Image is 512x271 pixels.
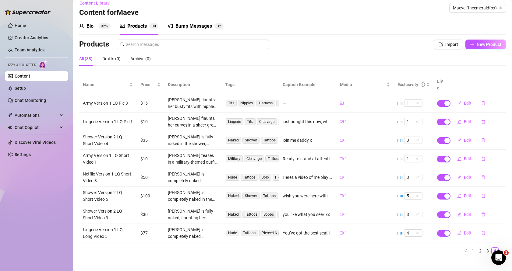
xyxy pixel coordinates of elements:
[476,117,490,127] button: delete
[283,230,333,236] div: You’ve got the best seat in the house… I’m naked, touching myself, and moving in every position. ...
[464,119,471,124] span: Edit
[283,100,333,106] div: —
[433,75,449,94] th: Live
[226,100,237,106] span: Tits
[126,41,265,48] input: Search messages
[476,172,490,182] button: delete
[226,174,239,181] span: Nude
[340,138,344,142] span: video-camera
[283,174,333,181] div: Heres a video of me playing with myself, enjoy 😘
[140,81,156,88] span: Price
[256,100,275,106] span: Harness
[457,157,461,161] span: edit
[465,40,506,49] button: New Product
[137,168,164,187] td: $50
[265,155,283,162] span: Tattoos
[345,193,347,199] span: 1
[481,194,486,198] span: delete
[226,118,243,125] span: Lingerie
[345,156,347,162] span: 1
[481,138,486,142] span: delete
[277,211,299,218] span: Bathroom
[476,210,490,219] button: delete
[168,171,218,184] div: [PERSON_NAME] is completely naked, showing off her tattoos and natural curves. Her busty tits and...
[137,75,164,94] th: Price
[261,193,278,199] span: Tattoos
[407,155,420,162] span: 1
[5,9,51,15] img: logo-BBDzfeDw.svg
[137,187,164,205] td: $100
[83,81,128,88] span: Name
[476,98,490,108] button: delete
[15,74,30,78] a: Content
[421,82,425,87] span: info-circle
[137,205,164,224] td: $30
[345,212,347,217] span: 1
[15,152,31,157] a: Settings
[221,75,279,94] th: Tags
[283,211,330,218] div: you like what you see? xx
[152,24,154,28] span: 3
[79,113,137,131] td: Lingerie Version 1 LQ Pic 1
[242,193,260,199] span: Shower
[257,118,277,125] span: Cleavage
[470,42,474,47] span: plus
[336,75,394,94] th: Media
[79,23,84,28] span: user
[130,55,151,62] div: Archive (0)
[79,187,137,205] td: Shower Version 2 LQ Short Video 5
[407,174,420,181] span: 3
[242,137,260,144] span: Shower
[457,120,461,124] span: edit
[457,175,461,179] span: edit
[15,86,26,91] a: Setup
[98,23,110,29] sup: 92%
[168,115,218,128] div: [PERSON_NAME] flaunts her curves in a sheer green lingerie set, showing off her busty tits and a ...
[476,135,490,145] button: delete
[452,154,476,164] button: Edit
[154,24,156,28] span: 8
[15,23,26,28] a: Home
[283,193,333,199] div: wish you were here with me to use this on me 🥵
[79,224,137,242] td: Lingerie Version 1 LQ Long Video 5
[345,175,347,180] span: 1
[15,47,44,52] a: Team Analytics
[484,248,491,254] a: 3
[439,42,443,47] span: import
[226,211,241,218] span: Naked
[457,212,461,217] span: edit
[241,230,258,236] span: Tattoos
[79,94,137,113] td: Army Version 1 LQ Pic 3
[226,137,241,144] span: Naked
[477,42,501,47] span: New Product
[464,249,468,252] span: left
[219,24,221,28] span: 2
[407,137,420,144] span: 3
[462,247,469,255] li: Previous Page
[445,42,458,47] span: Import
[259,230,290,236] span: Pierced Nipples
[470,248,476,254] a: 1
[226,230,239,236] span: Nude
[457,231,461,235] span: edit
[79,55,93,62] div: All (38)
[15,140,56,145] a: Discover Viral Videos
[168,152,218,165] div: [PERSON_NAME] teases in a military-themed outfit, wearing a green lace bra that highlights her bu...
[238,100,255,106] span: Nipples
[452,98,476,108] button: Edit
[452,172,476,182] button: Edit
[79,150,137,168] td: Army Version 1 LQ Short Video 1
[79,168,137,187] td: Netflix Version 1 LQ Short Video 3
[259,174,271,181] span: Solo
[499,247,506,255] button: right
[87,23,94,30] div: Bio
[8,62,36,68] span: Izzy AI Chatter
[164,75,222,94] th: Description
[452,228,476,238] button: Edit
[476,154,490,164] button: delete
[79,8,139,18] h3: Content for Maeve
[477,248,484,254] a: 2
[462,247,469,255] button: left
[340,194,344,198] span: video-camera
